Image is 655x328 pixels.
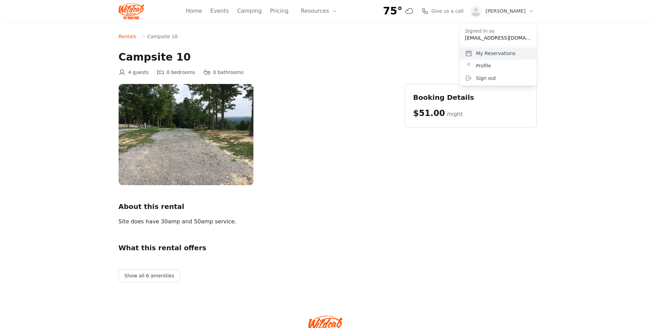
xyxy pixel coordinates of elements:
[213,69,244,76] span: 0 bathrooms
[431,8,463,14] span: Give us a call
[119,33,137,40] a: Rentals
[465,34,531,41] p: [EMAIL_ADDRESS][DOMAIN_NAME]
[119,84,253,185] img: campsite%2010.JPG
[447,111,463,117] span: /night
[119,3,144,19] img: Wildcat Logo
[166,69,195,76] span: 0 bedrooms
[210,7,229,15] a: Events
[297,4,341,18] button: Resources
[468,3,536,19] button: [PERSON_NAME]
[147,33,177,40] span: Campsite 10
[119,217,346,226] div: Site does have 30amp and 50amp service.
[413,93,528,102] h2: Booking Details
[119,243,394,253] h2: What this rental offers
[460,47,537,60] a: My Reservations
[383,5,403,17] span: 75°
[119,269,180,282] button: Show all 6 amenities
[460,60,537,72] a: Profile
[128,69,149,76] span: 4 guests
[270,7,288,15] a: Pricing
[485,8,525,14] span: [PERSON_NAME]
[413,108,445,118] span: $51.00
[186,7,202,15] a: Home
[465,28,531,34] p: Signed in as
[460,72,537,84] button: Sign out
[119,33,537,40] nav: Breadcrumb
[422,8,463,14] a: Give us a call
[119,51,537,63] h1: Campsite 10
[237,7,262,15] a: Camping
[119,202,394,211] h2: About this rental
